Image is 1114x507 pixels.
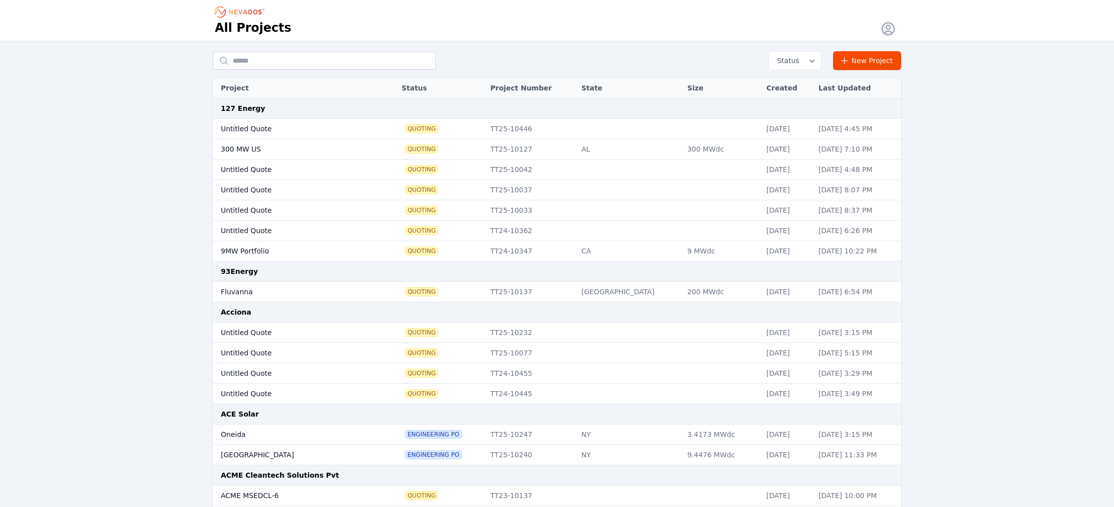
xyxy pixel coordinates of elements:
span: Quoting [405,145,438,153]
span: Quoting [405,329,438,337]
a: New Project [833,51,901,70]
tr: ACME MSEDCL-6QuotingTT23-10137[DATE][DATE] 10:00 PM [213,486,901,506]
td: [DATE] 6:26 PM [814,221,901,241]
td: TT25-10042 [485,160,576,180]
tr: Untitled QuoteQuotingTT24-10362[DATE][DATE] 6:26 PM [213,221,901,241]
td: [DATE] [761,343,814,363]
tr: Untitled QuoteQuotingTT25-10042[DATE][DATE] 4:48 PM [213,160,901,180]
td: CA [576,241,682,261]
th: Size [682,78,761,98]
td: 300 MW US [213,139,371,160]
span: Quoting [405,247,438,255]
td: [DATE] [761,180,814,200]
td: TT23-10137 [485,486,576,506]
td: Untitled Quote [213,200,371,221]
td: [DATE] [761,282,814,302]
tr: [GEOGRAPHIC_DATA]Engineering POTT25-10240NY9.4476 MWdc[DATE][DATE] 11:33 PM [213,445,901,465]
td: TT25-10446 [485,119,576,139]
nav: Breadcrumb [215,4,268,20]
tr: Untitled QuoteQuotingTT24-10455[DATE][DATE] 3:29 PM [213,363,901,384]
td: [DATE] [761,160,814,180]
td: [DATE] 3:15 PM [814,323,901,343]
td: TT25-10247 [485,424,576,445]
tr: Untitled QuoteQuotingTT25-10033[DATE][DATE] 8:37 PM [213,200,901,221]
tr: Untitled QuoteQuotingTT25-10077[DATE][DATE] 5:15 PM [213,343,901,363]
td: 93Energy [213,261,901,282]
td: [DATE] [761,119,814,139]
th: Last Updated [814,78,901,98]
h1: All Projects [215,20,291,36]
span: Quoting [405,166,438,173]
tr: Untitled QuoteQuotingTT25-10446[DATE][DATE] 4:45 PM [213,119,901,139]
td: 3.4173 MWdc [682,424,761,445]
tr: 9MW PortfolioQuotingTT24-10347CA9 MWdc[DATE][DATE] 10:22 PM [213,241,901,261]
tr: FluvannaQuotingTT25-10137[GEOGRAPHIC_DATA]200 MWdc[DATE][DATE] 6:54 PM [213,282,901,302]
td: [DATE] [761,200,814,221]
td: [DATE] 6:54 PM [814,282,901,302]
td: NY [576,445,682,465]
td: [DATE] 4:45 PM [814,119,901,139]
th: Status [396,78,485,98]
td: ACME MSEDCL-6 [213,486,371,506]
td: Untitled Quote [213,363,371,384]
td: Untitled Quote [213,384,371,404]
td: [DATE] 10:00 PM [814,486,901,506]
td: TT25-10033 [485,200,576,221]
td: Acciona [213,302,901,323]
td: [DATE] 3:15 PM [814,424,901,445]
td: ACME Cleantech Solutions Pvt [213,465,901,486]
span: Quoting [405,369,438,377]
td: [DATE] [761,424,814,445]
span: Quoting [405,206,438,214]
th: Created [761,78,814,98]
td: Oneida [213,424,371,445]
span: Quoting [405,390,438,398]
td: [DATE] [761,241,814,261]
td: [DATE] 11:33 PM [814,445,901,465]
span: Engineering PO [405,430,461,438]
span: Quoting [405,125,438,133]
td: [DATE] [761,445,814,465]
td: 300 MWdc [682,139,761,160]
td: TT24-10455 [485,363,576,384]
td: [DATE] 7:10 PM [814,139,901,160]
td: 9 MWdc [682,241,761,261]
td: TT25-10232 [485,323,576,343]
button: Status [769,52,821,70]
td: [DATE] [761,486,814,506]
td: [DATE] 10:22 PM [814,241,901,261]
td: [GEOGRAPHIC_DATA] [576,282,682,302]
span: Engineering PO [405,451,461,459]
tr: OneidaEngineering POTT25-10247NY3.4173 MWdc[DATE][DATE] 3:15 PM [213,424,901,445]
td: Untitled Quote [213,343,371,363]
td: TT24-10362 [485,221,576,241]
td: TT25-10137 [485,282,576,302]
span: Quoting [405,186,438,194]
td: [DATE] 3:29 PM [814,363,901,384]
td: [GEOGRAPHIC_DATA] [213,445,371,465]
td: Untitled Quote [213,119,371,139]
td: TT25-10077 [485,343,576,363]
span: Quoting [405,492,438,500]
td: [DATE] 8:37 PM [814,200,901,221]
td: 9MW Portfolio [213,241,371,261]
td: TT25-10127 [485,139,576,160]
td: 9.4476 MWdc [682,445,761,465]
td: [DATE] [761,323,814,343]
td: TT24-10445 [485,384,576,404]
td: 200 MWdc [682,282,761,302]
td: [DATE] [761,384,814,404]
th: Project [213,78,371,98]
td: TT25-10037 [485,180,576,200]
tr: Untitled QuoteQuotingTT24-10445[DATE][DATE] 3:49 PM [213,384,901,404]
td: ACE Solar [213,404,901,424]
td: TT25-10240 [485,445,576,465]
td: 127 Energy [213,98,901,119]
td: Untitled Quote [213,323,371,343]
span: Quoting [405,227,438,235]
span: Status [773,56,799,66]
td: Untitled Quote [213,180,371,200]
span: Quoting [405,349,438,357]
td: NY [576,424,682,445]
span: Quoting [405,288,438,296]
